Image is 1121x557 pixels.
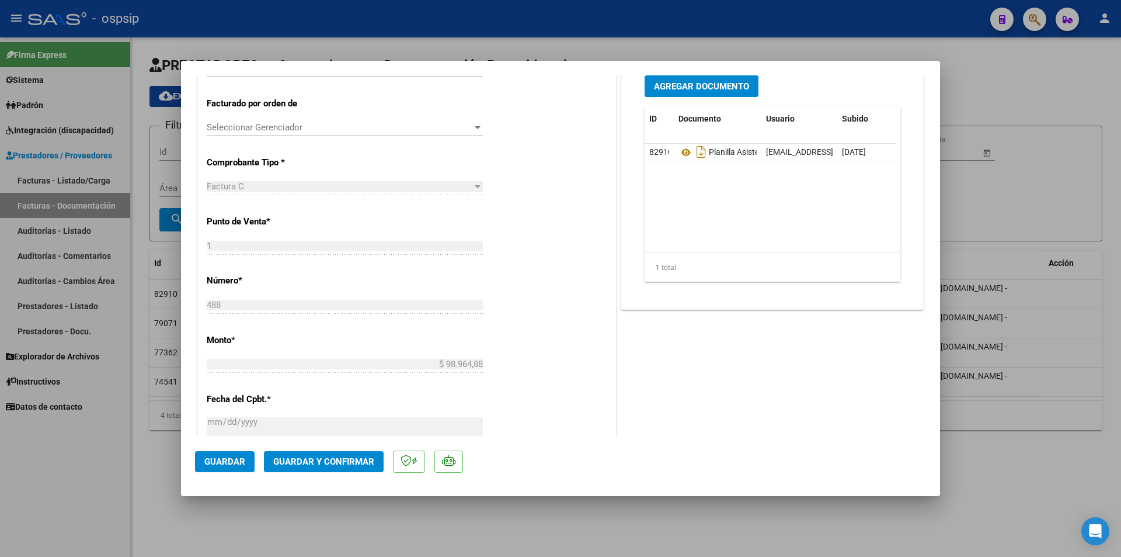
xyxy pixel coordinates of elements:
span: [DATE] [842,147,866,157]
datatable-header-cell: Documento [674,106,761,132]
datatable-header-cell: ID [645,106,674,132]
datatable-header-cell: Acción [896,106,954,132]
p: Número [207,274,327,288]
datatable-header-cell: Usuario [761,106,837,132]
span: 82910 [649,147,673,157]
span: Guardar [204,456,245,467]
span: ID [649,114,657,123]
span: [EMAIL_ADDRESS][DOMAIN_NAME] - [PERSON_NAME] - [766,147,968,157]
button: Guardar y Confirmar [264,451,384,472]
span: Usuario [766,114,795,123]
span: Factura C [207,181,244,192]
span: Guardar y Confirmar [273,456,374,467]
span: Subido [842,114,868,123]
button: Agregar Documento [645,75,758,97]
p: Comprobante Tipo * [207,156,327,169]
p: Punto de Venta [207,215,327,229]
span: Seleccionar Gerenciador [207,122,472,133]
p: Monto [207,334,327,347]
p: Facturado por orden de [207,97,327,110]
span: Agregar Documento [654,81,749,92]
p: Fecha del Cpbt. [207,393,327,406]
div: 1 total [645,253,900,282]
div: DOCUMENTACIÓN RESPALDATORIA [622,67,923,309]
i: Descargar documento [694,143,709,161]
span: Documento [678,114,721,123]
datatable-header-cell: Subido [837,106,896,132]
div: Open Intercom Messenger [1081,517,1109,545]
button: Guardar [195,451,255,472]
span: Planilla Asistencia [678,148,774,157]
